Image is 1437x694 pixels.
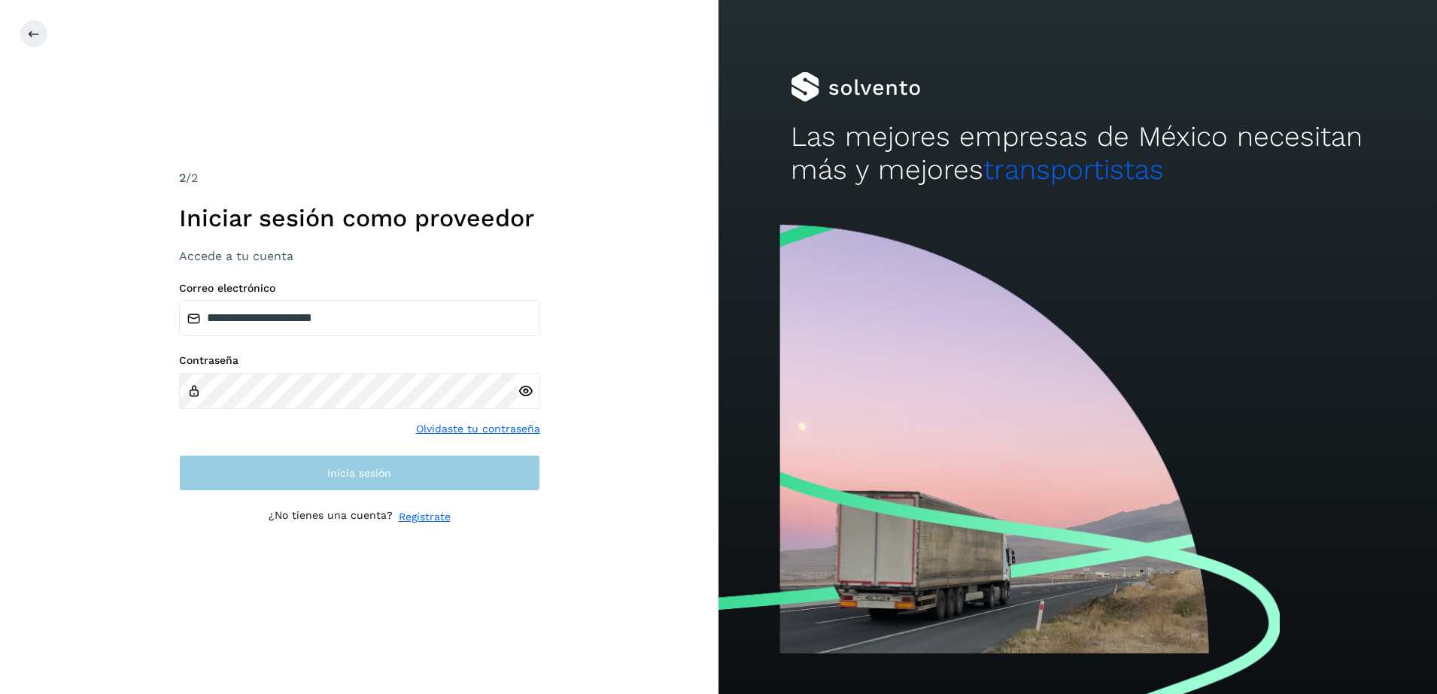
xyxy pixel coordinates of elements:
span: transportistas [983,153,1164,186]
button: Inicia sesión [179,455,540,491]
span: Inicia sesión [327,468,391,478]
label: Contraseña [179,354,540,367]
h2: Las mejores empresas de México necesitan más y mejores [791,120,1366,187]
span: 2 [179,171,186,185]
h3: Accede a tu cuenta [179,249,540,263]
label: Correo electrónico [179,282,540,295]
a: Olvidaste tu contraseña [416,421,540,437]
a: Regístrate [399,509,451,525]
p: ¿No tienes una cuenta? [269,509,393,525]
div: /2 [179,169,540,187]
h1: Iniciar sesión como proveedor [179,204,540,232]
